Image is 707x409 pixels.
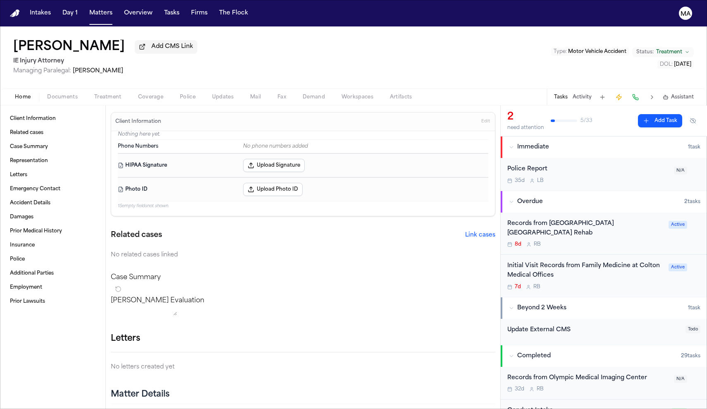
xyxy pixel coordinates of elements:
[7,112,99,125] a: Client Information
[686,114,700,127] button: Hide completed tasks (⌘⇧H)
[118,143,158,150] span: Phone Numbers
[138,94,163,100] span: Coverage
[13,40,125,55] button: Edit matter name
[111,230,162,241] h2: Related cases
[671,94,694,100] span: Assistant
[7,140,99,153] a: Case Summary
[681,353,700,359] span: 29 task s
[501,213,707,255] div: Open task: Records from San Antonio Regional Hospital Rancho San Antonio Rehab
[151,43,193,51] span: Add CMS Link
[537,386,544,392] span: R B
[537,177,544,184] span: L B
[554,49,567,54] span: Type :
[7,225,99,238] a: Prior Medical History
[507,110,544,124] div: 2
[533,284,540,290] span: R B
[517,143,549,151] span: Immediate
[674,62,691,67] span: [DATE]
[303,94,325,100] span: Demand
[660,62,673,67] span: DOL :
[118,131,488,139] p: Nothing here yet.
[13,56,197,66] h2: IE Injury Attorney
[7,210,99,224] a: Damages
[515,386,524,392] span: 32d
[86,6,116,21] a: Matters
[7,295,99,308] a: Prior Lawsuits
[686,325,700,333] span: Todo
[515,284,521,290] span: 7d
[501,367,707,400] div: Open task: Records from Olympic Medical Imaging Center
[657,60,694,69] button: Edit DOL: 2025-01-29
[111,251,495,259] div: No related cases linked
[118,183,238,196] dt: Photo ID
[479,115,492,128] button: Edit
[630,91,641,103] button: Make a Call
[597,91,608,103] button: Add Task
[7,239,99,252] a: Insurance
[636,49,654,55] span: Status:
[501,158,707,191] div: Open task: Police Report
[501,136,707,158] button: Immediate1task
[188,6,211,21] button: Firms
[243,143,488,150] div: No phone numbers added
[73,68,123,74] span: [PERSON_NAME]
[10,10,20,17] a: Home
[613,91,625,103] button: Create Immediate Task
[180,94,196,100] span: Police
[515,177,525,184] span: 35d
[7,154,99,167] a: Representation
[121,6,156,21] a: Overview
[250,94,261,100] span: Mail
[501,297,707,319] button: Beyond 2 Weeks1task
[7,267,99,280] a: Additional Parties
[688,305,700,311] span: 1 task
[243,159,305,172] button: Upload Signature
[551,48,629,56] button: Edit Type: Motor Vehicle Accident
[580,117,592,124] span: 5 / 33
[111,389,170,400] h2: Matter Details
[669,263,687,271] span: Active
[554,94,568,100] button: Tasks
[13,40,125,55] h1: [PERSON_NAME]
[501,345,707,367] button: Completed29tasks
[7,168,99,182] a: Letters
[59,6,81,21] button: Day 1
[674,167,687,175] span: N/A
[507,124,544,131] div: need attention
[26,6,54,21] button: Intakes
[573,94,592,100] button: Activity
[216,6,251,21] a: The Flock
[94,94,122,100] span: Treatment
[663,94,694,100] button: Assistant
[507,373,669,383] div: Records from Olympic Medical Imaging Center
[111,273,495,282] h2: Case Summary
[111,362,495,372] p: No letters created yet
[632,47,694,57] button: Change status from Treatment
[568,49,626,54] span: Motor Vehicle Accident
[674,375,687,383] span: N/A
[7,182,99,196] a: Emergency Contact
[515,241,521,248] span: 8d
[507,261,664,280] div: Initial Visit Records from Family Medicine at Colton Medical Offices
[534,241,541,248] span: R B
[111,332,140,345] h1: Letters
[342,94,373,100] span: Workspaces
[277,94,286,100] span: Fax
[390,94,412,100] span: Artifacts
[517,198,543,206] span: Overdue
[10,10,20,17] img: Finch Logo
[7,281,99,294] a: Employment
[684,199,700,205] span: 2 task s
[465,231,495,239] button: Link cases
[501,319,707,345] div: Open task: Update External CMS
[501,255,707,297] div: Open task: Initial Visit Records from Family Medicine at Colton Medical Offices
[7,196,99,210] a: Accident Details
[7,253,99,266] a: Police
[118,159,238,172] dt: HIPAA Signature
[47,94,78,100] span: Documents
[114,118,163,125] h3: Client Information
[212,94,234,100] span: Updates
